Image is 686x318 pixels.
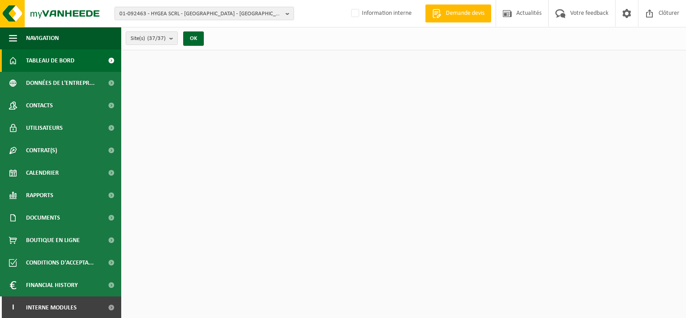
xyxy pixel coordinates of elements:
[26,162,59,184] span: Calendrier
[119,7,282,21] span: 01-092463 - HYGEA SCRL - [GEOGRAPHIC_DATA] - [GEOGRAPHIC_DATA]
[26,72,95,94] span: Données de l'entrepr...
[444,9,487,18] span: Demande devis
[26,94,53,117] span: Contacts
[126,31,178,45] button: Site(s)(37/37)
[147,35,166,41] count: (37/37)
[183,31,204,46] button: OK
[26,252,94,274] span: Conditions d'accepta...
[26,184,53,207] span: Rapports
[26,274,78,296] span: Financial History
[26,229,80,252] span: Boutique en ligne
[26,117,63,139] span: Utilisateurs
[26,27,59,49] span: Navigation
[26,49,75,72] span: Tableau de bord
[131,32,166,45] span: Site(s)
[26,139,57,162] span: Contrat(s)
[26,207,60,229] span: Documents
[349,7,412,20] label: Information interne
[425,4,491,22] a: Demande devis
[114,7,294,20] button: 01-092463 - HYGEA SCRL - [GEOGRAPHIC_DATA] - [GEOGRAPHIC_DATA]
